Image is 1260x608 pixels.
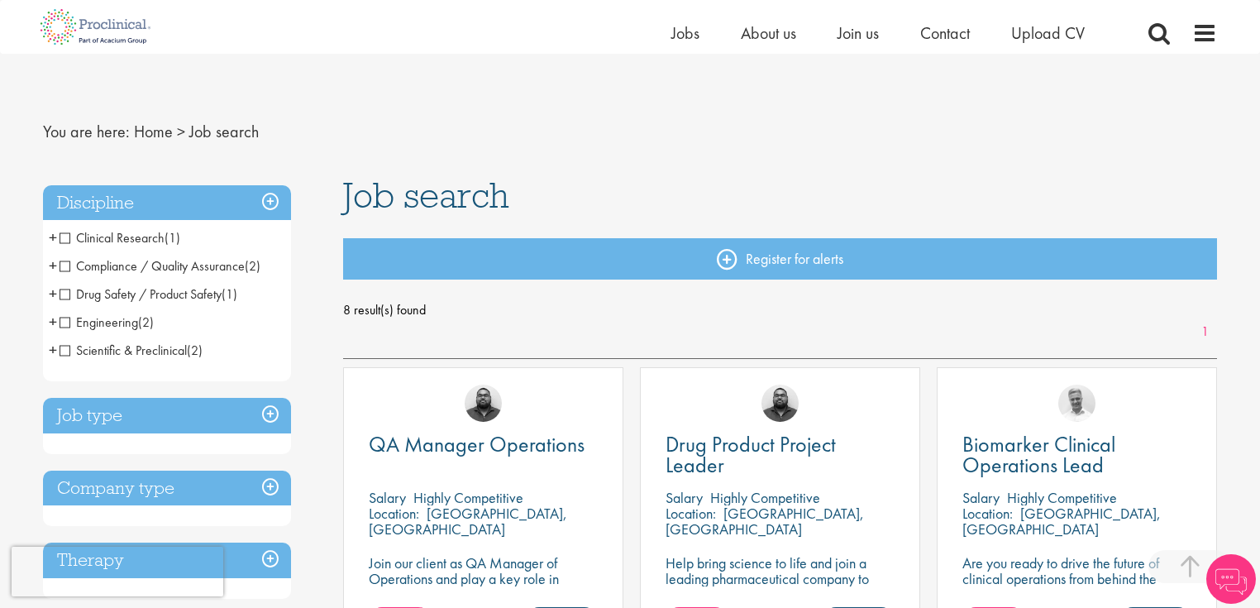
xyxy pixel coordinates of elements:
p: Join our client as QA Manager of Operations and play a key role in maintaining top-tier quality s... [369,555,598,602]
span: Job search [343,173,509,218]
a: Jobs [671,22,699,44]
span: + [49,225,57,250]
span: > [177,121,185,142]
span: + [49,309,57,334]
a: Upload CV [1011,22,1085,44]
span: Compliance / Quality Assurance [60,257,245,275]
span: (2) [138,314,154,331]
span: Location: [962,504,1013,523]
span: Location: [369,504,419,523]
span: Location: [666,504,716,523]
img: Joshua Bye [1058,385,1095,422]
a: Register for alerts [343,238,1218,280]
img: Ashley Bennett [465,385,502,422]
span: Drug Safety / Product Safety [60,285,237,303]
span: Clinical Research [60,229,165,247]
p: Highly Competitive [413,488,523,507]
a: Join us [838,22,879,44]
h3: Job type [43,398,291,433]
iframe: reCAPTCHA [12,547,223,596]
img: Ashley Bennett [761,385,799,422]
span: Biomarker Clinical Operations Lead [962,430,1115,479]
span: Compliance / Quality Assurance [60,257,260,275]
span: Salary [369,488,406,507]
span: Drug Product Project Leader [666,430,836,479]
a: Contact [920,22,970,44]
span: Scientific & Preclinical [60,342,203,359]
span: Scientific & Preclinical [60,342,187,359]
span: Salary [962,488,1000,507]
span: (1) [165,229,180,247]
span: (1) [222,285,237,303]
p: [GEOGRAPHIC_DATA], [GEOGRAPHIC_DATA] [962,504,1161,539]
span: Clinical Research [60,229,180,247]
p: [GEOGRAPHIC_DATA], [GEOGRAPHIC_DATA] [666,504,864,539]
span: + [49,338,57,362]
span: Job search [189,121,259,142]
img: Chatbot [1206,554,1256,604]
span: Salary [666,488,703,507]
p: Highly Competitive [1007,488,1117,507]
span: QA Manager Operations [369,430,585,458]
p: Highly Competitive [710,488,820,507]
a: About us [741,22,796,44]
h3: Therapy [43,543,291,578]
span: + [49,253,57,278]
a: QA Manager Operations [369,434,598,455]
a: Biomarker Clinical Operations Lead [962,434,1191,476]
a: Drug Product Project Leader [666,434,895,476]
h3: Company type [43,471,291,506]
span: (2) [187,342,203,359]
span: You are here: [43,121,130,142]
span: Drug Safety / Product Safety [60,285,222,303]
h3: Discipline [43,185,291,221]
span: 8 result(s) found [343,298,1218,323]
a: 1 [1193,323,1217,342]
span: Engineering [60,314,154,331]
span: Engineering [60,314,138,331]
a: breadcrumb link [134,121,173,142]
p: [GEOGRAPHIC_DATA], [GEOGRAPHIC_DATA] [369,504,567,539]
span: (2) [245,257,260,275]
span: + [49,281,57,306]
